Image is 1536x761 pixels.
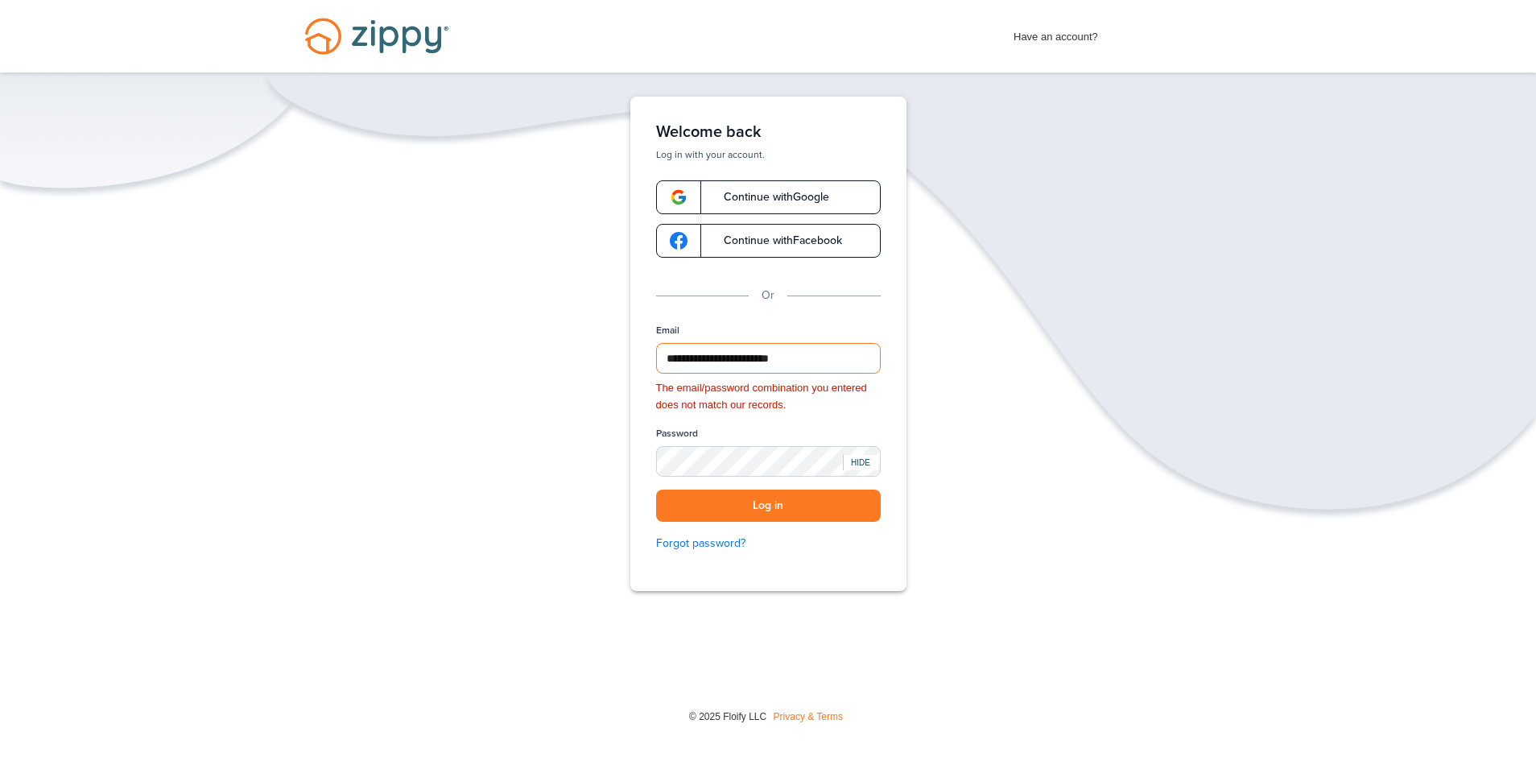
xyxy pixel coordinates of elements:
img: google-logo [670,232,687,250]
div: The email/password combination you entered does not match our records. [656,380,881,414]
input: Password [656,446,881,477]
span: © 2025 Floify LLC [689,711,766,722]
a: Forgot password? [656,535,881,552]
p: Log in with your account. [656,148,881,161]
span: Have an account? [1014,20,1098,46]
img: google-logo [670,188,687,206]
a: Privacy & Terms [774,711,843,722]
input: Email [656,343,881,374]
span: Continue with Facebook [708,235,842,246]
span: Continue with Google [708,192,829,203]
a: google-logoContinue withGoogle [656,180,881,214]
button: Log in [656,490,881,523]
label: Password [656,427,698,440]
div: HIDE [843,455,878,470]
p: Or [762,287,774,304]
a: google-logoContinue withFacebook [656,224,881,258]
h1: Welcome back [656,122,881,142]
label: Email [656,324,679,337]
